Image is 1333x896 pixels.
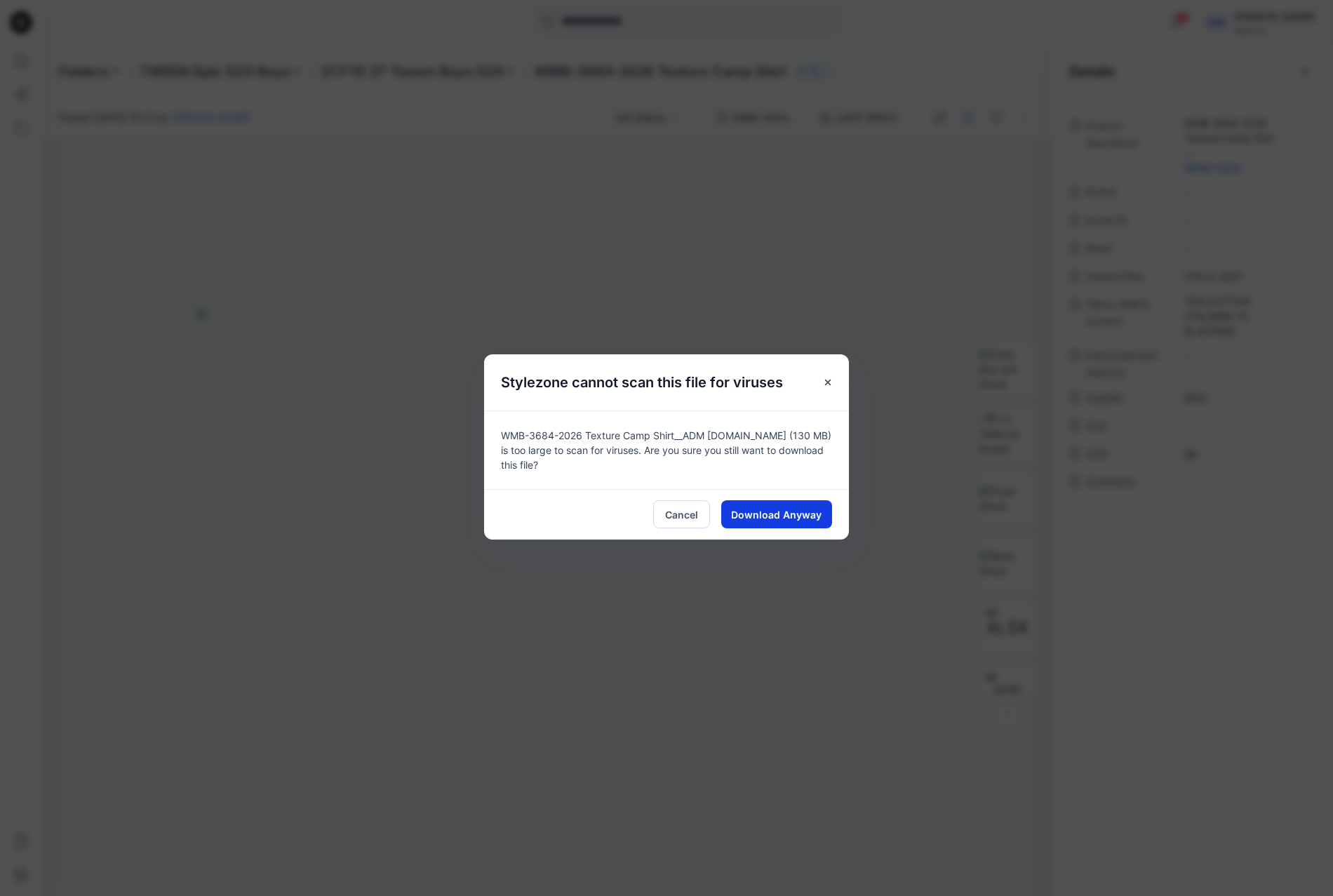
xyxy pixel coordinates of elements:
button: Download Anyway [721,500,832,528]
span: Cancel [665,507,698,522]
button: Close [815,370,840,395]
h5: Stylezone cannot scan this file for viruses [484,354,800,410]
div: WMB-3684-2026 Texture Camp Shirt__ADM [DOMAIN_NAME] (130 MB) is too large to scan for viruses. Ar... [484,410,849,489]
span: Download Anyway [732,507,822,522]
button: Cancel [653,500,710,528]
